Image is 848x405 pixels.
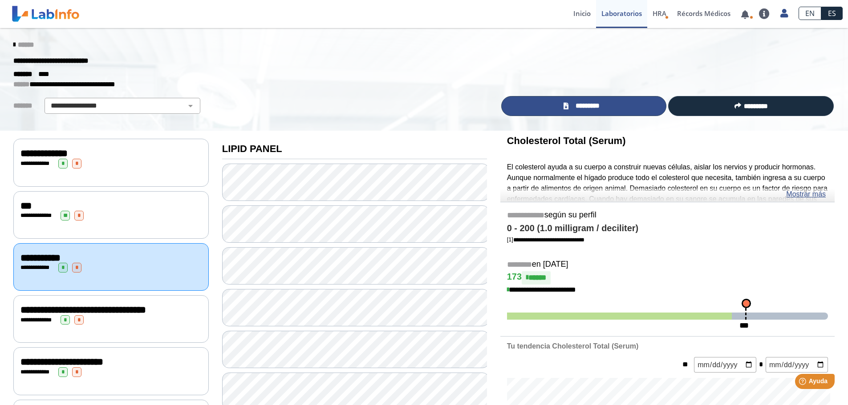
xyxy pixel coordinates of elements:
[507,162,828,236] p: El colesterol ayuda a su cuerpo a construir nuevas células, aislar los nervios y producir hormona...
[507,135,626,146] b: Cholesterol Total (Serum)
[507,260,828,270] h5: en [DATE]
[507,236,584,243] a: [1]
[653,9,666,18] span: HRA
[786,189,826,200] a: Mostrar más
[507,223,828,234] h4: 0 - 200 (1.0 milligram / deciliter)
[507,342,638,350] b: Tu tendencia Cholesterol Total (Serum)
[766,357,828,373] input: mm/dd/yyyy
[769,370,838,395] iframe: Help widget launcher
[694,357,756,373] input: mm/dd/yyyy
[799,7,821,20] a: EN
[507,210,828,221] h5: según su perfil
[507,271,828,285] h4: 173
[222,143,282,154] b: LIPID PANEL
[821,7,843,20] a: ES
